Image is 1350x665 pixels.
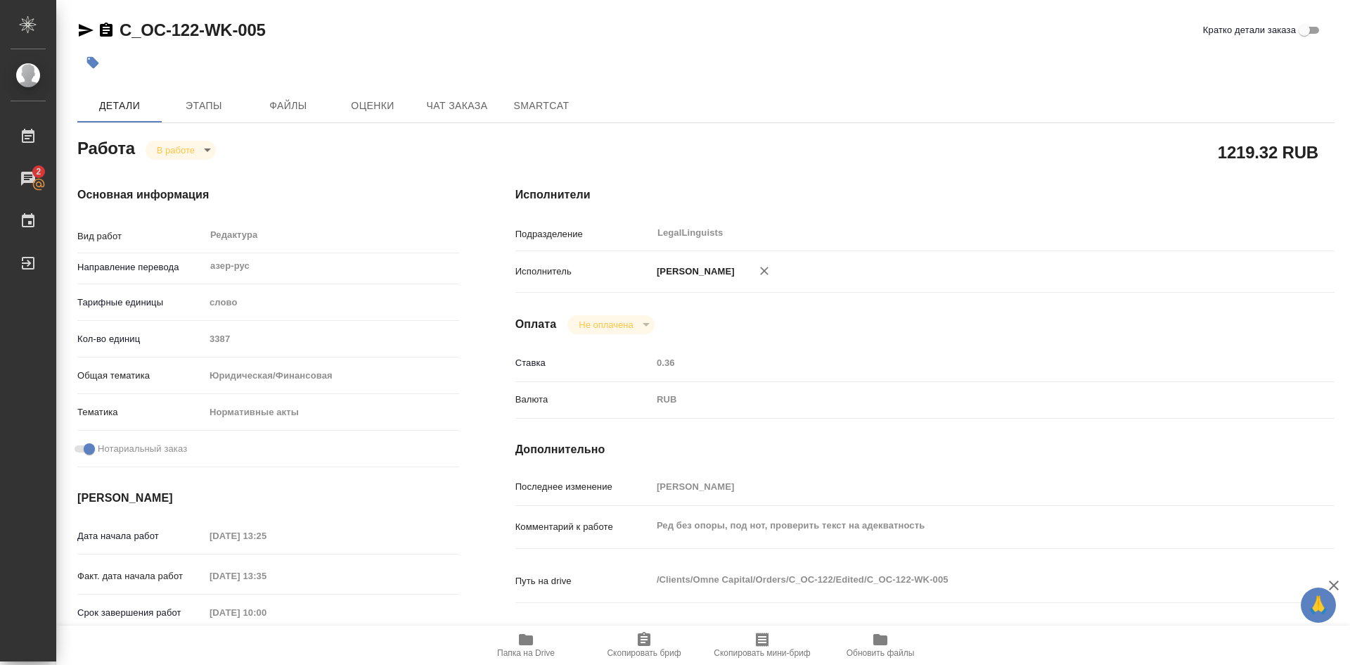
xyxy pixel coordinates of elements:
[515,265,652,279] p: Исполнитель
[515,186,1335,203] h4: Исполнители
[607,648,681,658] span: Скопировать бриф
[255,97,322,115] span: Файлы
[847,648,915,658] span: Обновить файлы
[98,442,187,456] span: Нотариальный заказ
[508,97,575,115] span: SmartCat
[170,97,238,115] span: Этапы
[205,329,459,349] input: Пустое поле
[585,626,703,665] button: Скопировать бриф
[652,476,1266,497] input: Пустое поле
[1203,23,1296,37] span: Кратко детали заказа
[77,369,205,383] p: Общая тематика
[567,315,654,334] div: В работе
[120,20,266,39] a: C_OC-122-WK-005
[467,626,585,665] button: Папка на Drive
[515,480,652,494] p: Последнее изменение
[1218,140,1318,164] h2: 1219.32 RUB
[652,353,1266,373] input: Пустое поле
[77,296,205,310] p: Тарифные единицы
[515,520,652,534] p: Комментарий к работе
[77,22,94,39] button: Скопировать ссылку для ЯМессенджера
[77,229,205,243] p: Вид работ
[77,134,135,160] h2: Работа
[339,97,406,115] span: Оценки
[205,526,328,546] input: Пустое поле
[205,364,459,388] div: Юридическая/Финансовая
[77,529,205,543] p: Дата начала работ
[821,626,939,665] button: Обновить файлы
[574,319,637,331] button: Не оплачена
[205,291,459,315] div: слово
[77,405,205,419] p: Тематика
[77,260,205,274] p: Направление перевода
[77,47,108,78] button: Добавить тэг
[27,165,49,179] span: 2
[153,144,199,156] button: В работе
[652,265,735,279] p: [PERSON_NAME]
[77,186,459,203] h4: Основная информация
[1301,588,1336,623] button: 🙏
[77,569,205,583] p: Факт. дата начала работ
[77,606,205,620] p: Срок завершения работ
[86,97,153,115] span: Детали
[515,316,557,333] h4: Оплата
[205,602,328,623] input: Пустое поле
[749,255,780,286] button: Удалить исполнителя
[652,568,1266,592] textarea: /Clients/Omne Capital/Orders/C_OC-122/Edited/C_OC-122-WK-005
[714,648,810,658] span: Скопировать мини-бриф
[423,97,491,115] span: Чат заказа
[77,490,459,507] h4: [PERSON_NAME]
[515,393,652,407] p: Валюта
[4,161,53,196] a: 2
[652,514,1266,538] textarea: Ред без опоры, под нот, проверить текст на адекватность
[652,388,1266,412] div: RUB
[1306,590,1330,620] span: 🙏
[146,141,216,160] div: В работе
[98,22,115,39] button: Скопировать ссылку
[703,626,821,665] button: Скопировать мини-бриф
[497,648,555,658] span: Папка на Drive
[515,441,1335,458] h4: Дополнительно
[77,332,205,346] p: Кол-во единиц
[205,400,459,424] div: Нормативные акты
[515,227,652,241] p: Подразделение
[515,574,652,588] p: Путь на drive
[515,356,652,370] p: Ставка
[205,566,328,586] input: Пустое поле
